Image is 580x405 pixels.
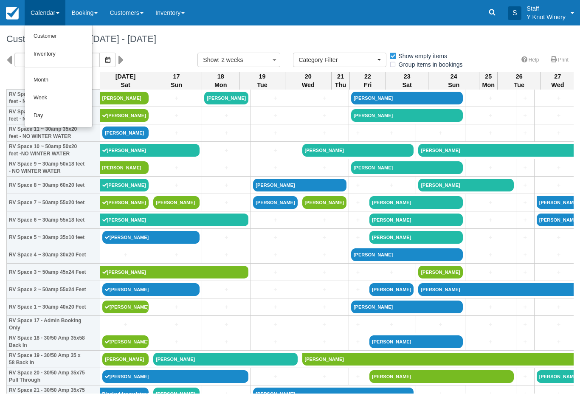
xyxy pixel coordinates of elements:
a: Inventory [25,45,92,63]
a: Day [25,107,92,125]
a: Week [25,89,92,107]
a: Customer [25,28,92,45]
ul: Calendar [25,25,93,127]
a: Month [25,71,92,89]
